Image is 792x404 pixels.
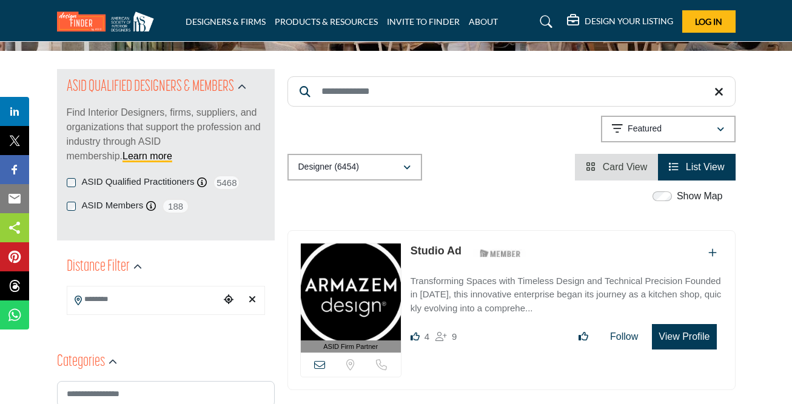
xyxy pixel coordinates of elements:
[82,175,195,189] label: ASID Qualified Practitioners
[411,332,420,341] i: Likes
[411,245,461,257] a: Studio Ad
[122,151,172,161] a: Learn more
[628,123,662,135] p: Featured
[275,16,378,27] a: PRODUCTS & RESOURCES
[186,16,266,27] a: DESIGNERS & FIRMS
[652,324,716,349] button: View Profile
[162,199,189,214] span: 188
[435,329,457,344] div: Followers
[708,248,717,258] a: Add To List
[601,116,736,142] button: Featured
[528,12,560,31] a: Search
[469,16,498,27] a: ABOUT
[567,15,673,29] div: DESIGN YOUR LISTING
[603,162,648,172] span: Card View
[323,342,378,352] span: ASID Firm Partner
[67,256,130,278] h2: Distance Filter
[686,162,725,172] span: List View
[213,175,240,190] span: 5468
[67,202,76,211] input: ASID Members checkbox
[301,243,401,340] img: Studio Ad
[452,331,457,342] span: 9
[473,246,528,261] img: ASID Members Badge Icon
[82,199,144,213] label: ASID Members
[658,154,735,180] li: List View
[67,178,76,187] input: ASID Qualified Practitioners checkbox
[585,16,673,27] h5: DESIGN YOUR LISTING
[220,287,237,313] div: Choose your current location
[575,154,658,180] li: Card View
[67,288,220,311] input: Search Location
[586,162,647,172] a: View Card
[695,16,722,27] span: Log In
[287,154,422,180] button: Designer (6454)
[298,161,359,173] p: Designer (6454)
[602,325,646,349] button: Follow
[67,105,265,164] p: Find Interior Designers, firms, suppliers, and organizations that support the profession and indu...
[425,331,429,342] span: 4
[301,243,401,353] a: ASID Firm Partner
[57,12,160,31] img: Site Logo
[571,325,596,349] button: Like listing
[669,162,724,172] a: View List
[411,267,723,316] a: Transforming Spaces with Timeless Design and Technical Precision Founded in [DATE], this innovati...
[682,10,736,33] button: Log In
[57,351,105,373] h2: Categories
[677,189,723,204] label: Show Map
[387,16,460,27] a: INVITE TO FINDER
[67,76,234,98] h2: ASID QUALIFIED DESIGNERS & MEMBERS
[411,243,461,259] p: Studio Ad
[243,287,261,313] div: Clear search location
[287,76,736,107] input: Search Keyword
[411,274,723,316] p: Transforming Spaces with Timeless Design and Technical Precision Founded in [DATE], this innovati...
